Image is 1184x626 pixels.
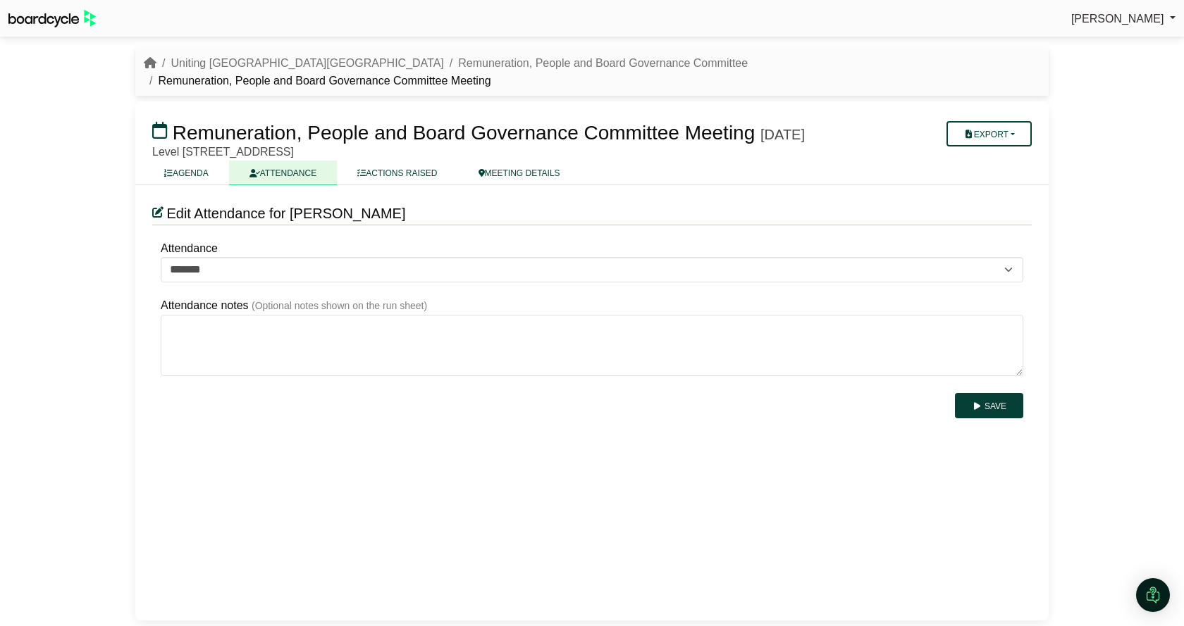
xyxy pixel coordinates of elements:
[144,72,491,90] li: Remuneration, People and Board Governance Committee Meeting
[458,161,581,185] a: MEETING DETAILS
[337,161,457,185] a: ACTIONS RAISED
[144,161,229,185] a: AGENDA
[1071,13,1164,25] span: [PERSON_NAME]
[166,206,405,221] span: Edit Attendance for [PERSON_NAME]
[8,10,96,27] img: BoardcycleBlackGreen-aaafeed430059cb809a45853b8cf6d952af9d84e6e89e1f1685b34bfd5cb7d64.svg
[1071,10,1176,28] a: [PERSON_NAME]
[161,296,249,315] label: Attendance notes
[152,146,294,158] span: Level [STREET_ADDRESS]
[171,57,443,69] a: Uniting [GEOGRAPHIC_DATA][GEOGRAPHIC_DATA]
[229,161,337,185] a: ATTENDANCE
[1136,578,1170,612] div: Open Intercom Messenger
[458,57,748,69] a: Remuneration, People and Board Governance Committee
[173,122,755,144] span: Remuneration, People and Board Governance Committee Meeting
[252,300,427,311] small: (Optional notes shown on the run sheet)
[144,54,1040,90] nav: breadcrumb
[760,126,805,143] div: [DATE]
[955,393,1023,418] button: Save
[161,239,218,258] label: Attendance
[946,121,1032,146] button: Export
